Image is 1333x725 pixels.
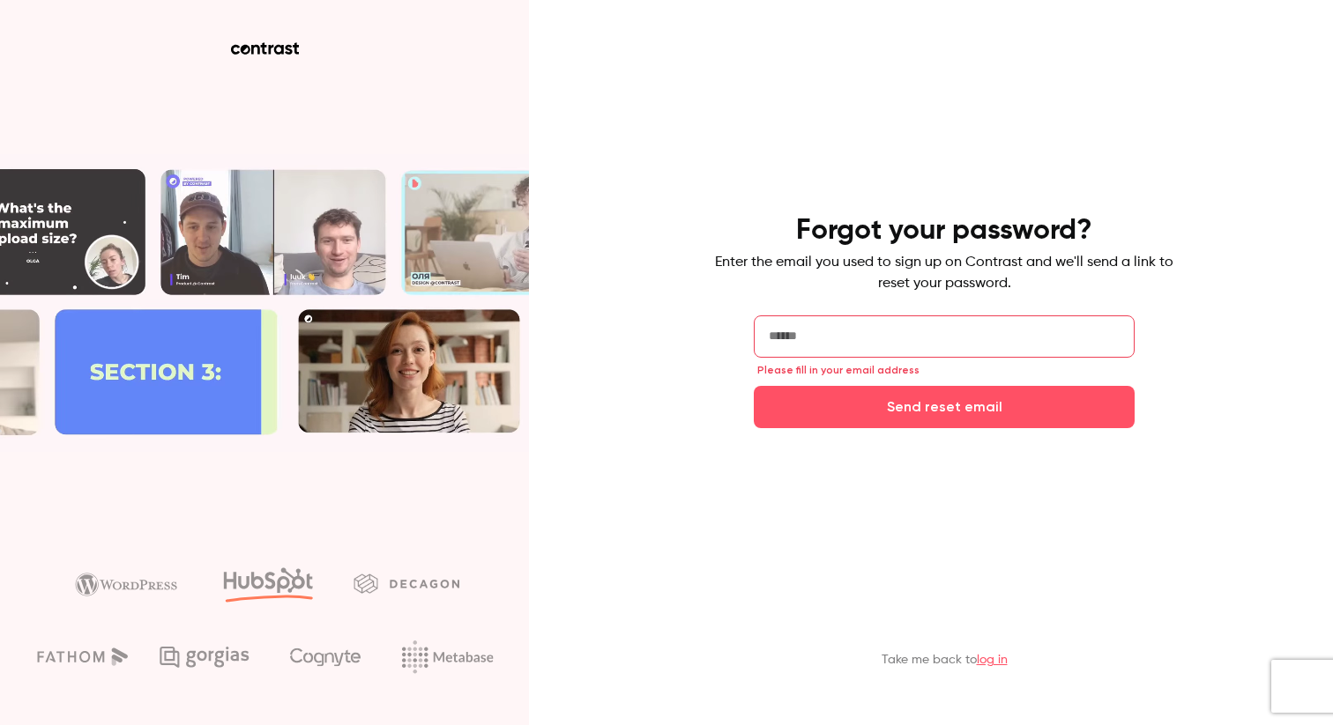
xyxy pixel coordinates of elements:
[754,386,1135,428] button: Send reset email
[882,651,1008,669] p: Take me back to
[796,213,1092,248] h4: Forgot your password?
[354,573,459,593] img: decagon
[977,654,1008,666] a: log in
[757,363,920,377] span: Please fill in your email address
[715,252,1173,294] p: Enter the email you used to sign up on Contrast and we'll send a link to reset your password.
